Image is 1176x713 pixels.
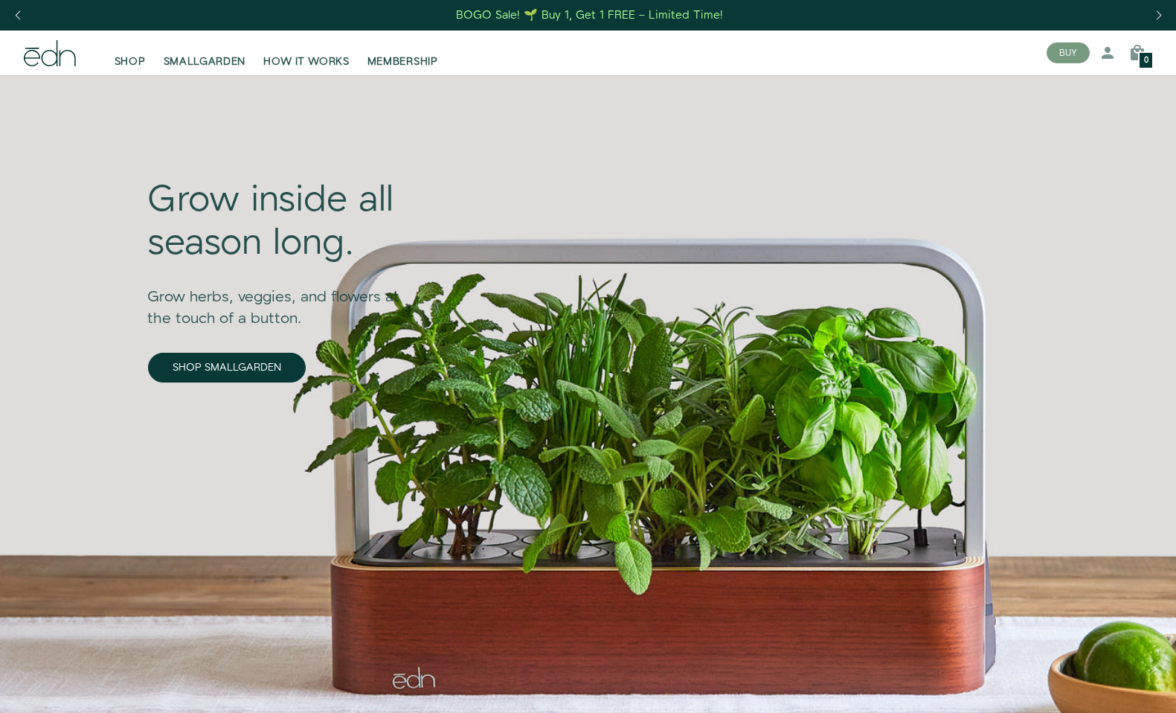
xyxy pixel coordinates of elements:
[359,36,447,69] a: MEMBERSHIP
[148,353,306,383] a: SHOP SMALLGARDEN
[148,266,422,330] div: Grow herbs, veggies, and flowers at the touch of a button.
[115,54,146,69] span: SHOP
[164,54,246,69] span: SMALLGARDEN
[263,54,349,69] span: HOW IT WORKS
[367,54,438,69] span: MEMBERSHIP
[454,4,724,27] a: BOGO Sale! 🌱 Buy 1, Get 1 FREE – Limited Time!
[456,7,723,23] div: BOGO Sale! 🌱 Buy 1, Get 1 FREE – Limited Time!
[254,36,358,69] a: HOW IT WORKS
[1144,57,1148,65] span: 0
[1061,668,1161,706] iframe: Opens a widget where you can find more information
[106,36,155,69] a: SHOP
[1047,42,1090,63] button: BUY
[155,36,255,69] a: SMALLGARDEN
[148,179,422,265] div: Grow inside all season long.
